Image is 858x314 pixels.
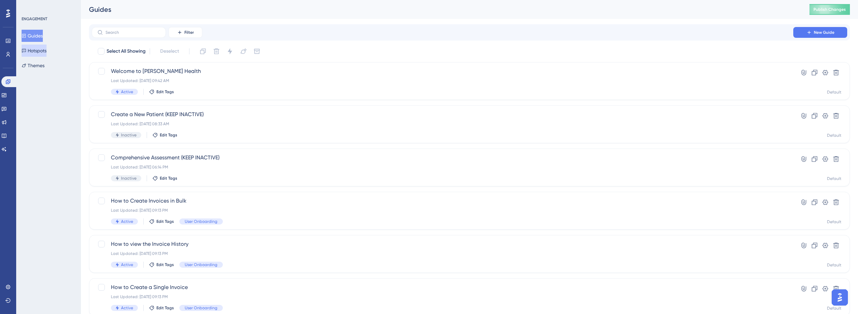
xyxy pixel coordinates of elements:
span: Active [121,262,133,267]
span: User Onboarding [185,262,217,267]
div: Default [827,306,841,311]
span: Inactive [121,132,137,138]
span: Comprehensive Assessment (KEEP INACTIVE) [111,154,774,162]
div: Last Updated: [DATE] 09:13 PM [111,294,774,299]
div: ENGAGEMENT [22,16,47,22]
input: Search [106,30,160,35]
span: Active [121,305,133,311]
button: New Guide [793,27,847,38]
button: Deselect [154,45,185,57]
button: Filter [169,27,202,38]
div: Last Updated: [DATE] 08:33 AM [111,121,774,127]
span: Active [121,89,133,95]
span: Edit Tags [156,262,174,267]
button: Publish Changes [809,4,850,15]
span: Publish Changes [813,7,846,12]
span: Edit Tags [156,219,174,224]
span: Filter [184,30,194,35]
span: How to Create a Single Invoice [111,283,774,291]
span: User Onboarding [185,219,217,224]
span: New Guide [814,30,834,35]
div: Default [827,133,841,138]
div: Last Updated: [DATE] 06:14 PM [111,164,774,170]
div: Guides [89,5,793,14]
span: Edit Tags [160,132,177,138]
button: Edit Tags [152,176,177,181]
button: Edit Tags [149,89,174,95]
span: Edit Tags [156,89,174,95]
span: Deselect [160,47,179,55]
span: Welcome to [PERSON_NAME] Health [111,67,774,75]
span: Inactive [121,176,137,181]
span: Edit Tags [160,176,177,181]
span: How to Create Invoices in Bulk [111,197,774,205]
iframe: UserGuiding AI Assistant Launcher [830,287,850,308]
span: User Onboarding [185,305,217,311]
span: How to view the Invoice History [111,240,774,248]
div: Last Updated: [DATE] 09:42 AM [111,78,774,83]
div: Default [827,176,841,181]
div: Last Updated: [DATE] 09:13 PM [111,251,774,256]
button: Edit Tags [149,305,174,311]
button: Hotspots [22,45,47,57]
div: Default [827,262,841,268]
button: Themes [22,59,45,72]
div: Default [827,89,841,95]
span: Select All Showing [107,47,146,55]
div: Default [827,219,841,225]
button: Edit Tags [152,132,177,138]
span: Active [121,219,133,224]
span: Create a New Patient (KEEP INACTIVE) [111,110,774,119]
div: Last Updated: [DATE] 09:13 PM [111,208,774,213]
button: Guides [22,30,43,42]
button: Edit Tags [149,219,174,224]
span: Edit Tags [156,305,174,311]
button: Edit Tags [149,262,174,267]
